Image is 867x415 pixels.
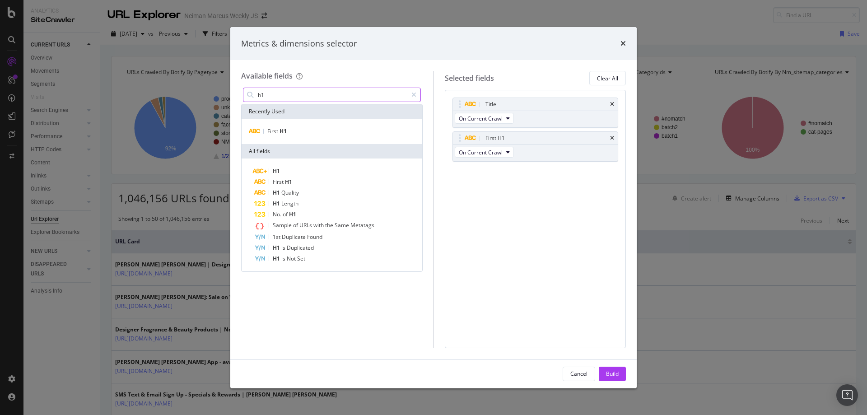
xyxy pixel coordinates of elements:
div: times [620,38,626,50]
div: All fields [242,144,422,159]
button: Build [599,367,626,381]
div: Recently Used [242,104,422,119]
span: Found [307,233,322,241]
div: Metrics & dimensions selector [241,38,357,50]
div: TitletimesOn Current Crawl [452,98,619,128]
button: On Current Crawl [455,147,514,158]
span: Duplicate [282,233,307,241]
span: Length [281,200,298,207]
span: Sample [273,221,293,229]
span: H1 [273,244,281,252]
div: Title [485,100,496,109]
span: H1 [273,200,281,207]
span: 1st [273,233,282,241]
button: On Current Crawl [455,113,514,124]
span: H1 [285,178,292,186]
span: of [293,221,299,229]
span: H1 [273,167,280,175]
div: First H1timesOn Current Crawl [452,131,619,162]
input: Search by field name [257,88,407,102]
span: First [267,127,280,135]
span: the [325,221,335,229]
span: H1 [273,255,281,262]
span: No. [273,210,283,218]
span: Quality [281,189,299,196]
span: H1 [289,210,296,218]
span: H1 [273,189,281,196]
div: Clear All [597,75,618,82]
span: Set [297,255,305,262]
span: with [313,221,325,229]
div: times [610,135,614,141]
span: is [281,255,287,262]
div: Cancel [570,370,587,378]
span: of [283,210,289,218]
span: URLs [299,221,313,229]
button: Clear All [589,71,626,85]
button: Cancel [563,367,595,381]
div: modal [230,27,637,388]
span: Not [287,255,297,262]
span: H1 [280,127,287,135]
span: On Current Crawl [459,115,503,122]
div: First H1 [485,134,505,143]
span: Metatags [350,221,374,229]
div: Build [606,370,619,378]
span: First [273,178,285,186]
div: times [610,102,614,107]
span: Same [335,221,350,229]
div: Available fields [241,71,293,81]
span: On Current Crawl [459,149,503,156]
span: Duplicated [287,244,314,252]
div: Selected fields [445,73,494,84]
div: Open Intercom Messenger [836,384,858,406]
span: is [281,244,287,252]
